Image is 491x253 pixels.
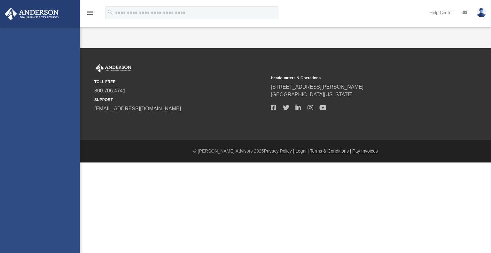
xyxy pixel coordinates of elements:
img: User Pic [477,8,486,17]
i: menu [86,9,94,17]
a: [STREET_ADDRESS][PERSON_NAME] [271,84,363,90]
a: menu [86,12,94,17]
a: [GEOGRAPHIC_DATA][US_STATE] [271,92,353,97]
a: Legal | [295,148,309,154]
small: Headquarters & Operations [271,75,443,81]
div: © [PERSON_NAME] Advisors 2025 [80,148,491,154]
a: Pay Invoices [352,148,378,154]
a: Terms & Conditions | [310,148,351,154]
a: 800.706.4741 [94,88,126,93]
small: SUPPORT [94,97,266,103]
small: TOLL FREE [94,79,266,85]
a: [EMAIL_ADDRESS][DOMAIN_NAME] [94,106,181,111]
i: search [107,9,114,16]
img: Anderson Advisors Platinum Portal [3,8,61,20]
img: Anderson Advisors Platinum Portal [94,64,133,73]
a: Privacy Policy | [264,148,294,154]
